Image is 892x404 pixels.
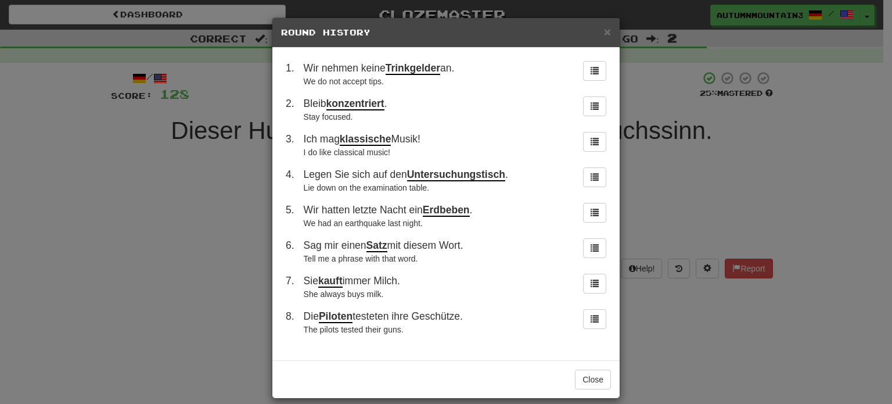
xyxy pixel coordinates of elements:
[340,133,391,146] u: klassische
[304,182,569,194] div: Lie down on the examination table.
[281,163,299,198] td: 4 .
[304,324,569,335] div: The pilots tested their guns.
[423,204,470,217] u: Erdbeben
[281,198,299,234] td: 5 .
[604,26,611,38] button: Close
[604,25,611,38] span: ×
[407,169,505,181] u: Untersuchungstisch
[304,217,569,229] div: We had an earthquake last night.
[318,275,343,288] u: kauft
[304,239,463,252] span: Sag mir einen mit diesem Wort.
[304,133,420,146] span: Ich mag Musik!
[281,305,299,340] td: 8 .
[326,98,384,110] u: konzentriert
[304,253,569,264] div: Tell me a phrase with that word.
[304,98,387,110] span: Bleib .
[281,56,299,92] td: 1 .
[304,76,569,87] div: We do not accept tips.
[304,146,569,158] div: I do like classical music!
[281,27,611,38] h5: Round History
[304,275,400,288] span: Sie immer Milch.
[304,288,569,300] div: She always buys milk.
[386,62,440,75] u: Trinkgelder
[281,127,299,163] td: 3 .
[281,234,299,269] td: 6 .
[281,269,299,305] td: 7 .
[319,310,353,323] u: Piloten
[366,239,387,252] u: Satz
[304,62,455,75] span: Wir nehmen keine an.
[304,169,508,181] span: Legen Sie sich auf den .
[304,310,463,323] span: Die testeten ihre Geschütze.
[575,370,611,389] button: Close
[304,111,569,123] div: Stay focused.
[281,92,299,127] td: 2 .
[304,204,473,217] span: Wir hatten letzte Nacht ein .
